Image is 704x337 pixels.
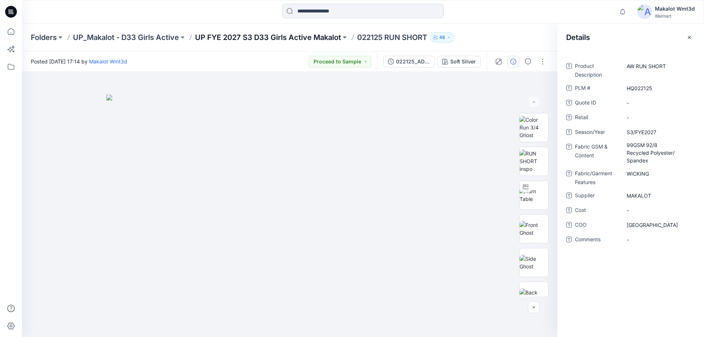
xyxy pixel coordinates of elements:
[89,58,127,65] a: Makalot Wmt3d
[627,84,690,92] span: HQ022125
[566,33,590,42] h2: Details
[627,99,690,107] span: -
[627,114,690,121] span: -
[31,58,127,65] span: Posted [DATE] 17:14 by
[627,128,690,136] span: S3/FYE2027
[637,4,652,19] img: avatar
[627,206,690,214] span: -
[31,32,57,43] a: Folders
[655,13,695,19] div: Walmart
[575,191,619,201] span: Supplier
[655,4,695,13] div: Makalot Wmt3d
[627,221,690,229] span: VIETNAM
[195,32,341,43] a: UP FYE 2027 S3 D33 Girls Active Makalot
[437,56,481,67] button: Soft Silver
[627,62,690,70] span: AW RUN SHORT
[575,113,619,123] span: Retail
[627,170,690,177] span: WICKING
[520,255,548,270] img: Side Ghost
[575,235,619,245] span: Comments
[507,56,519,67] button: Details
[627,192,690,199] span: MAKALOT
[383,56,434,67] button: 022125_ADM_RUN SHORT
[520,150,548,173] img: RUN SHORT inspo
[575,206,619,216] span: Cost
[575,128,619,138] span: Season/Year
[520,116,548,139] img: Color Run 3/4 Ghost
[520,289,548,304] img: Back Ghost
[357,32,427,43] p: 022125 RUN SHORT
[627,141,690,164] span: 99GSM 92/8 Recycled Polyester/ Spandex
[450,58,476,66] div: Soft Silver
[575,142,619,165] span: Fabric GSM & Content
[575,220,619,231] span: COO
[439,33,445,41] p: 48
[627,236,690,243] span: -
[520,221,548,237] img: Front Ghost
[575,84,619,94] span: PLM #
[575,169,619,187] span: Fabric/Garment Features
[73,32,179,43] a: UP_Makalot - D33 Girls Active
[575,98,619,109] span: Quote ID
[396,58,430,66] div: 022125_ADM_RUN SHORT
[430,32,454,43] button: 48
[520,187,548,203] img: Turn Table
[575,62,619,79] span: Product Description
